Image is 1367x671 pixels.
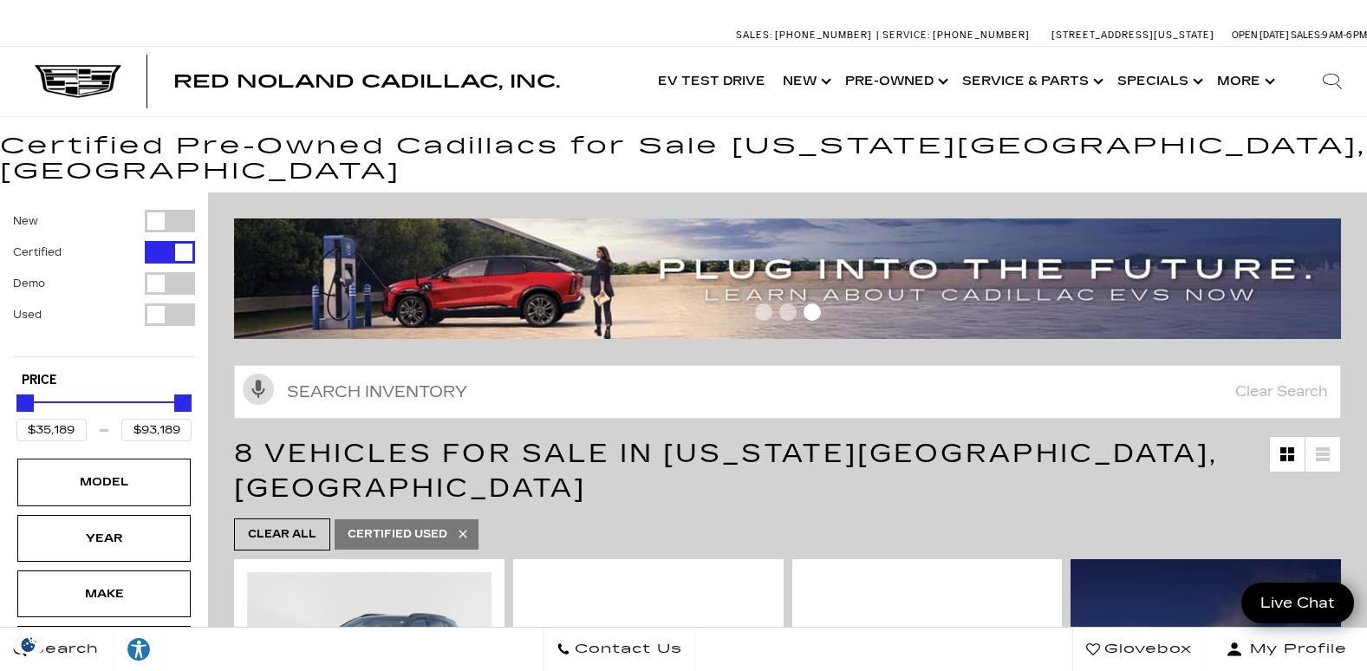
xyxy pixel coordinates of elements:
input: Maximum [121,419,192,441]
span: Open [DATE] [1232,29,1289,41]
a: Red Noland Cadillac, Inc. [173,73,560,90]
button: More [1208,47,1280,116]
span: Clear All [248,524,316,545]
button: Open user profile menu [1206,628,1367,671]
div: Make [61,584,147,603]
span: Go to slide 2 [779,303,797,321]
span: Search [27,637,99,661]
a: EV Test Drive [649,47,774,116]
span: [PHONE_NUMBER] [775,29,872,41]
input: Search Inventory [234,365,1341,419]
div: Year [61,529,147,548]
div: YearYear [17,515,191,562]
section: Click to Open Cookie Consent Modal [9,635,49,654]
div: Minimum Price [16,394,34,412]
label: Certified [13,244,62,261]
img: ev-blog-post-banners4 [234,218,1354,338]
span: 8 Vehicles for Sale in [US_STATE][GEOGRAPHIC_DATA], [GEOGRAPHIC_DATA] [234,438,1218,504]
label: Used [13,306,42,323]
span: Red Noland Cadillac, Inc. [173,71,560,92]
a: Sales: [PHONE_NUMBER] [736,30,876,40]
label: Demo [13,275,45,292]
svg: Click to toggle on voice search [243,374,274,405]
div: Model [61,472,147,492]
span: 9 AM-6 PM [1322,29,1367,41]
span: Go to slide 1 [755,303,772,321]
a: New [774,47,836,116]
h5: Price [22,373,186,388]
span: My Profile [1243,637,1347,661]
a: Pre-Owned [836,47,954,116]
span: Sales: [736,29,772,41]
a: Specials [1109,47,1208,116]
label: New [13,212,38,230]
a: Grid View [1270,437,1305,472]
span: Sales: [1291,29,1322,41]
span: Certified Used [348,524,447,545]
div: Search [1298,47,1367,116]
span: Service: [882,29,930,41]
input: Minimum [16,419,87,441]
span: Contact Us [570,637,682,661]
span: Go to slide 3 [804,303,821,321]
span: Glovebox [1100,637,1192,661]
a: Service: [PHONE_NUMBER] [876,30,1034,40]
a: Service & Parts [954,47,1109,116]
img: Opt-Out Icon [9,635,49,654]
a: Contact Us [543,628,696,671]
div: Maximum Price [174,394,192,412]
span: [PHONE_NUMBER] [933,29,1030,41]
div: ModelModel [17,459,191,505]
a: [STREET_ADDRESS][US_STATE] [1051,29,1214,41]
img: Cadillac Dark Logo with Cadillac White Text [35,65,121,98]
a: Explore your accessibility options [113,628,166,671]
div: MakeMake [17,570,191,617]
a: Live Chat [1241,583,1354,623]
div: Explore your accessibility options [113,636,165,662]
a: Glovebox [1072,628,1206,671]
div: Filter by Vehicle Type [13,210,195,356]
div: Price [16,388,192,441]
span: Live Chat [1252,593,1344,613]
